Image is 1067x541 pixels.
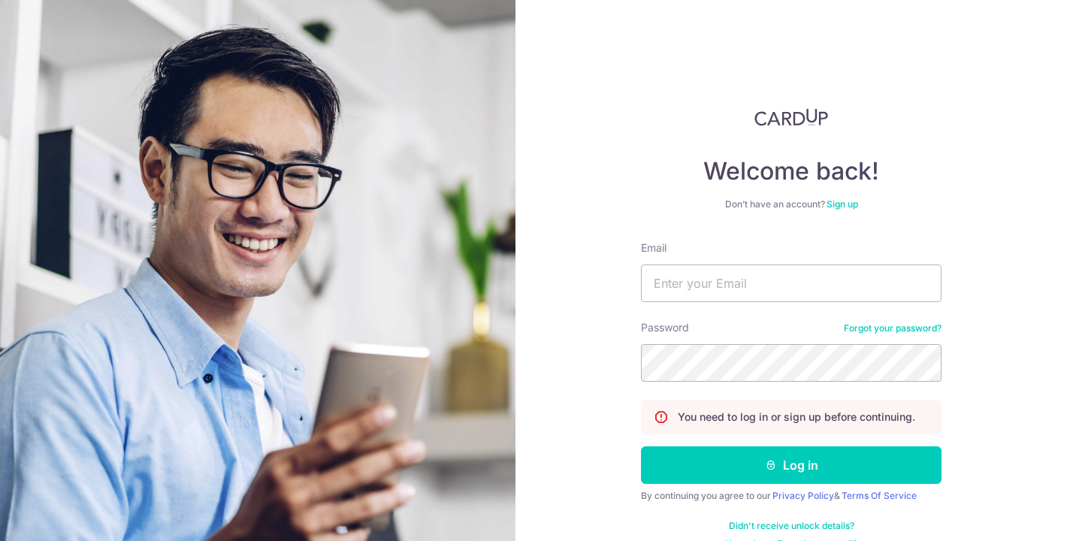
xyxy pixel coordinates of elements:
div: By continuing you agree to our & [641,490,942,502]
label: Email [641,240,666,255]
div: Don’t have an account? [641,198,942,210]
h4: Welcome back! [641,156,942,186]
a: Sign up [827,198,858,210]
button: Log in [641,446,942,484]
a: Privacy Policy [772,490,834,501]
label: Password [641,320,689,335]
a: Forgot your password? [844,322,942,334]
input: Enter your Email [641,264,942,302]
a: Terms Of Service [842,490,917,501]
p: You need to log in or sign up before continuing. [678,410,915,425]
img: CardUp Logo [754,108,828,126]
a: Didn't receive unlock details? [729,520,854,532]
